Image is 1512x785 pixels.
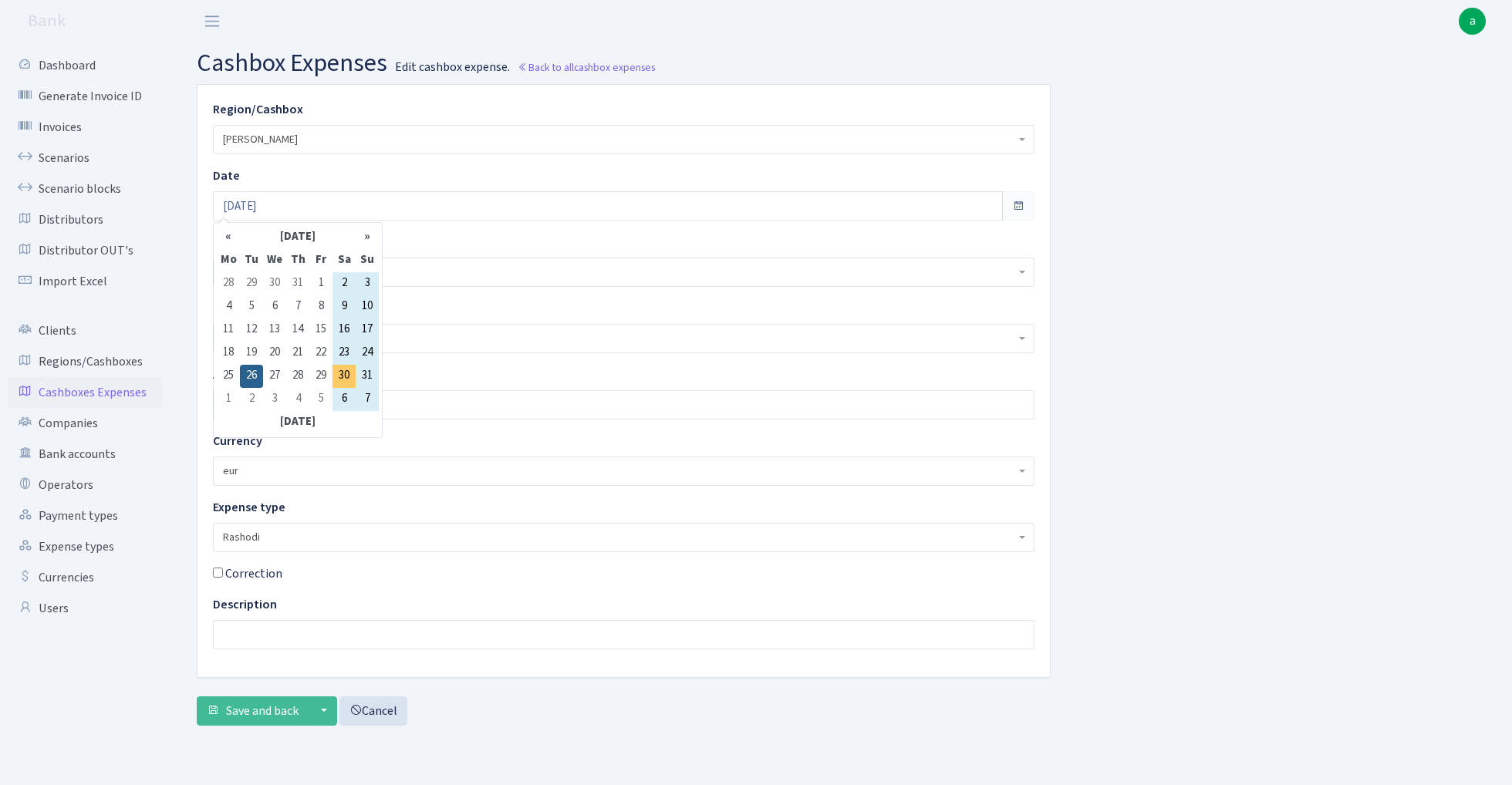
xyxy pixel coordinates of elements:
[309,342,332,365] td: 22
[356,318,379,342] td: 17
[8,531,162,562] a: Expense types
[223,331,1015,346] span: -
[8,500,162,531] a: Payment types
[213,125,1034,154] span: RIX
[8,143,162,174] a: Scenarios
[332,388,356,411] td: 6
[213,595,277,614] label: Description
[217,295,240,318] td: 4
[217,365,240,388] td: 25
[217,226,240,249] th: «
[225,564,282,583] label: Correction
[309,295,332,318] td: 8
[213,432,262,450] label: Currency
[263,295,286,318] td: 6
[356,388,379,411] td: 7
[217,249,240,272] th: Mo
[263,388,286,411] td: 3
[8,112,162,143] a: Invoices
[332,342,356,365] td: 23
[332,318,356,342] td: 16
[309,272,332,295] td: 1
[356,272,379,295] td: 3
[213,324,1034,353] span: -
[8,346,162,377] a: Regions/Cashboxes
[309,249,332,272] th: Fr
[332,249,356,272] th: Sa
[286,318,309,342] td: 14
[286,365,309,388] td: 28
[8,470,162,500] a: Operators
[223,132,1015,147] span: RIX
[332,295,356,318] td: 9
[217,388,240,411] td: 1
[223,463,1015,479] span: eur
[263,342,286,365] td: 20
[286,249,309,272] th: Th
[286,342,309,365] td: 21
[240,365,263,388] td: 26
[226,702,299,719] span: Save and back
[213,167,240,185] label: Date
[8,439,162,470] a: Bank accounts
[339,696,407,726] a: Cancel
[197,45,387,81] span: cashbox expenses
[1459,8,1486,35] a: a
[356,226,379,249] th: »
[286,388,309,411] td: 4
[263,318,286,342] td: 13
[309,388,332,411] td: 5
[8,377,162,408] a: Cashboxes Expenses
[240,388,263,411] td: 2
[213,258,1034,287] span: -
[332,272,356,295] td: 2
[356,342,379,365] td: 24
[8,235,162,266] a: Distributor OUT's
[193,8,231,34] button: Toggle navigation
[240,318,263,342] td: 12
[518,60,655,75] a: Back to allcashbox expenses
[213,457,1034,486] span: eur
[356,249,379,272] th: Su
[223,264,1015,280] span: -
[8,315,162,346] a: Clients
[213,523,1034,552] span: Rashodi
[8,562,162,593] a: Currencies
[240,342,263,365] td: 19
[8,266,162,297] a: Import Excel
[286,295,309,318] td: 7
[240,249,263,272] th: Tu
[263,365,286,388] td: 27
[309,318,332,342] td: 15
[263,272,286,295] td: 30
[263,249,286,272] th: We
[356,295,379,318] td: 10
[356,365,379,388] td: 31
[240,295,263,318] td: 5
[213,100,303,119] label: Region/Cashbox
[240,272,263,295] td: 29
[574,60,655,75] span: cashbox expenses
[8,81,162,112] a: Generate Invoice ID
[217,318,240,342] td: 11
[8,408,162,439] a: Companies
[197,696,309,726] button: Save and back
[392,60,510,75] small: Edit cashbox expense.
[217,272,240,295] td: 28
[240,226,356,249] th: [DATE]
[8,50,162,81] a: Dashboard
[286,272,309,295] td: 31
[213,498,285,517] label: Expense type
[332,365,356,388] td: 30
[8,174,162,204] a: Scenario blocks
[309,365,332,388] td: 29
[8,593,162,624] a: Users
[217,411,379,434] th: [DATE]
[217,342,240,365] td: 18
[223,530,1015,545] span: Rashodi
[8,204,162,235] a: Distributors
